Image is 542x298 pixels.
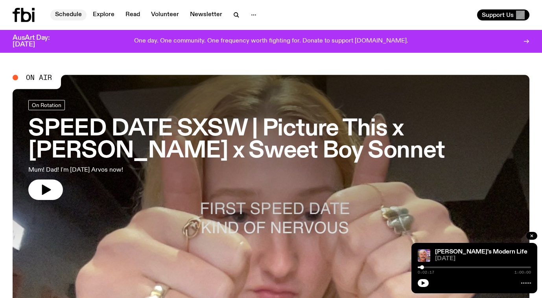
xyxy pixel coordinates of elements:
[13,35,63,48] h3: AusArt Day: [DATE]
[418,270,434,274] span: 0:02:17
[435,249,527,255] a: [PERSON_NAME]'s Modern Life
[32,102,61,108] span: On Rotation
[477,9,529,20] button: Support Us
[50,9,87,20] a: Schedule
[146,9,184,20] a: Volunteer
[28,165,230,175] p: Mum! Dad! I'm [DATE] Arvos now!
[28,100,65,110] a: On Rotation
[26,74,52,81] span: On Air
[185,9,227,20] a: Newsletter
[88,9,119,20] a: Explore
[121,9,145,20] a: Read
[514,270,531,274] span: 1:00:00
[28,100,514,200] a: SPEED DATE SXSW | Picture This x [PERSON_NAME] x Sweet Boy SonnetMum! Dad! I'm [DATE] Arvos now!
[28,118,514,162] h3: SPEED DATE SXSW | Picture This x [PERSON_NAME] x Sweet Boy Sonnet
[134,38,408,45] p: One day. One community. One frequency worth fighting for. Donate to support [DOMAIN_NAME].
[482,11,514,19] span: Support Us
[435,256,531,262] span: [DATE]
